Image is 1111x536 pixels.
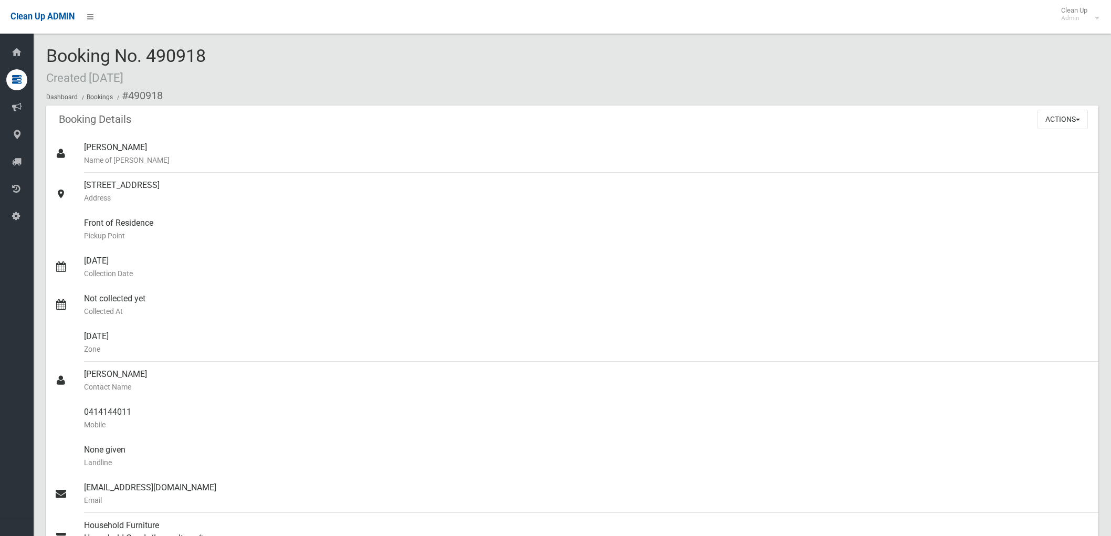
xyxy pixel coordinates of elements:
span: Booking No. 490918 [46,45,206,86]
small: Email [84,494,1090,507]
div: [STREET_ADDRESS] [84,173,1090,211]
small: Created [DATE] [46,71,123,85]
div: Front of Residence [84,211,1090,248]
small: Name of [PERSON_NAME] [84,154,1090,166]
small: Collection Date [84,267,1090,280]
button: Actions [1037,110,1088,129]
div: [DATE] [84,324,1090,362]
small: Zone [84,343,1090,355]
span: Clean Up ADMIN [11,12,75,22]
small: Contact Name [84,381,1090,393]
small: Pickup Point [84,229,1090,242]
a: [EMAIL_ADDRESS][DOMAIN_NAME]Email [46,475,1098,513]
div: [EMAIL_ADDRESS][DOMAIN_NAME] [84,475,1090,513]
div: [PERSON_NAME] [84,135,1090,173]
span: Clean Up [1056,6,1098,22]
li: #490918 [114,86,163,106]
small: Collected At [84,305,1090,318]
small: Landline [84,456,1090,469]
small: Address [84,192,1090,204]
div: None given [84,437,1090,475]
small: Admin [1061,14,1087,22]
a: Bookings [87,93,113,101]
a: Dashboard [46,93,78,101]
small: Mobile [84,418,1090,431]
div: 0414144011 [84,400,1090,437]
div: Not collected yet [84,286,1090,324]
div: [DATE] [84,248,1090,286]
div: [PERSON_NAME] [84,362,1090,400]
header: Booking Details [46,109,144,130]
